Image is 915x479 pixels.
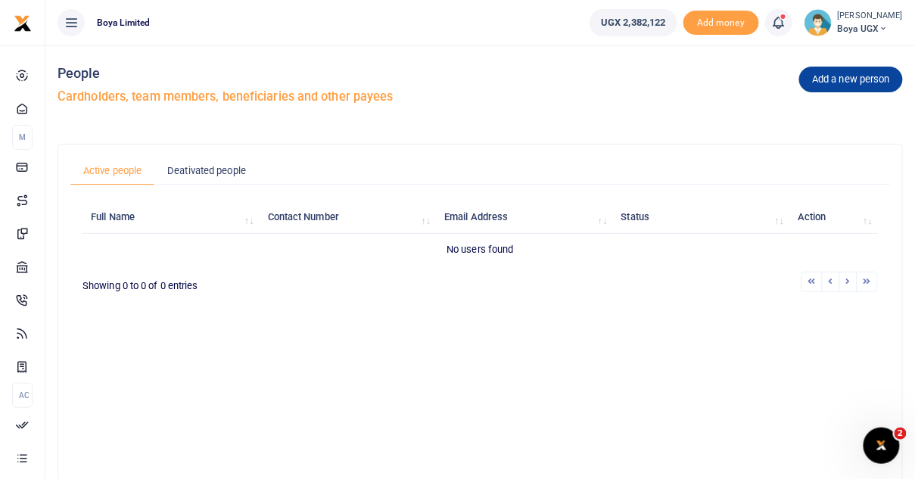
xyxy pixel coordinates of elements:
[82,201,260,234] th: Full Name: activate to sort column ascending
[584,9,683,36] li: Wallet ballance
[82,234,878,266] td: No users found
[683,11,759,36] li: Toup your wallet
[260,201,437,234] th: Contact Number: activate to sort column ascending
[58,65,903,82] h4: People
[805,9,903,36] a: profile-user [PERSON_NAME] Boya UGX
[82,270,408,294] div: Showing 0 to 0 of 0 entries
[12,125,33,150] li: M
[12,383,33,408] li: Ac
[683,16,759,27] a: Add money
[14,14,32,33] img: logo-small
[789,201,878,234] th: Action: activate to sort column ascending
[838,22,903,36] span: Boya UGX
[91,16,156,30] span: Boya Limited
[838,10,903,23] small: [PERSON_NAME]
[436,201,613,234] th: Email Address: activate to sort column ascending
[864,428,900,464] iframe: Intercom live chat
[799,67,903,92] a: Add a new person
[590,9,677,36] a: UGX 2,382,122
[70,157,154,185] a: Active people
[14,17,32,28] a: logo-small logo-large logo-large
[895,428,907,440] span: 2
[601,15,665,30] span: UGX 2,382,122
[58,89,903,104] h5: Cardholders, team members, beneficiaries and other payees
[154,157,259,185] a: Deativated people
[805,9,832,36] img: profile-user
[683,11,759,36] span: Add money
[613,201,790,234] th: Status: activate to sort column ascending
